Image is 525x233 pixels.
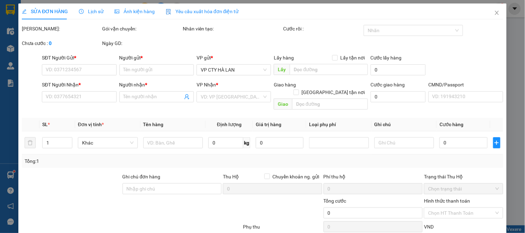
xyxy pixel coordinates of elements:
[270,173,322,180] span: Chuyển khoản ng. gửi
[424,198,470,204] label: Hình thức thanh toán
[371,55,402,60] label: Cước lấy hàng
[306,118,372,131] th: Loại phụ phí
[274,55,294,60] span: Lấy hàng
[79,9,84,14] span: clock-circle
[424,224,434,230] span: VND
[338,54,368,62] span: Lấy tận nơi
[292,99,368,110] input: Dọc đường
[123,183,222,194] input: Ghi chú đơn hàng
[115,9,119,14] span: picture
[183,25,282,32] div: Nhân viên tạo:
[256,122,281,127] span: Giá trị hàng
[371,91,426,102] input: Cước giao hàng
[42,54,116,62] div: SĐT Người Gửi
[143,122,164,127] span: Tên hàng
[374,137,434,148] input: Ghi Chú
[371,64,426,75] input: Cước lấy hàng
[166,9,239,14] span: Yêu cầu xuất hóa đơn điện tử
[119,81,194,88] div: Người nhận
[424,173,503,180] div: Trạng thái Thu Hộ
[299,88,368,96] span: [GEOGRAPHIC_DATA] tận nơi
[22,9,27,14] span: edit
[371,82,405,87] label: Cước giao hàng
[42,81,116,88] div: SĐT Người Nhận
[274,99,292,110] span: Giao
[372,118,437,131] th: Ghi chú
[166,9,171,15] img: icon
[201,65,267,75] span: VP CTY HÀ LAN
[102,25,181,32] div: Gói vận chuyển:
[197,54,271,62] div: VP gửi
[487,3,507,23] button: Close
[428,184,499,194] span: Chọn trạng thái
[22,25,101,32] div: [PERSON_NAME]:
[274,64,290,75] span: Lấy
[274,82,296,87] span: Giao hàng
[78,122,104,127] span: Đơn vị tính
[49,40,52,46] b: 0
[440,122,463,127] span: Cước hàng
[324,198,346,204] span: Tổng cước
[42,122,48,127] span: SL
[494,140,500,146] span: plus
[494,10,500,16] span: close
[79,9,103,14] span: Lịch sử
[123,174,161,179] label: Ghi chú đơn hàng
[143,137,203,148] input: VD: Bàn, Ghế
[243,137,250,148] span: kg
[428,81,503,88] div: CMND/Passport
[102,39,181,47] div: Ngày GD:
[197,82,216,87] span: VP Nhận
[290,64,368,75] input: Dọc đường
[22,9,68,14] span: SỬA ĐƠN HÀNG
[22,39,101,47] div: Chưa cước :
[119,54,194,62] div: Người gửi
[217,122,242,127] span: Định lượng
[223,174,239,179] span: Thu Hộ
[82,138,134,148] span: Khác
[25,157,203,165] div: Tổng: 1
[324,173,423,183] div: Phí thu hộ
[25,137,36,148] button: delete
[493,137,500,148] button: plus
[184,94,190,100] span: user-add
[283,25,362,32] div: Cước rồi :
[115,9,155,14] span: Ảnh kiện hàng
